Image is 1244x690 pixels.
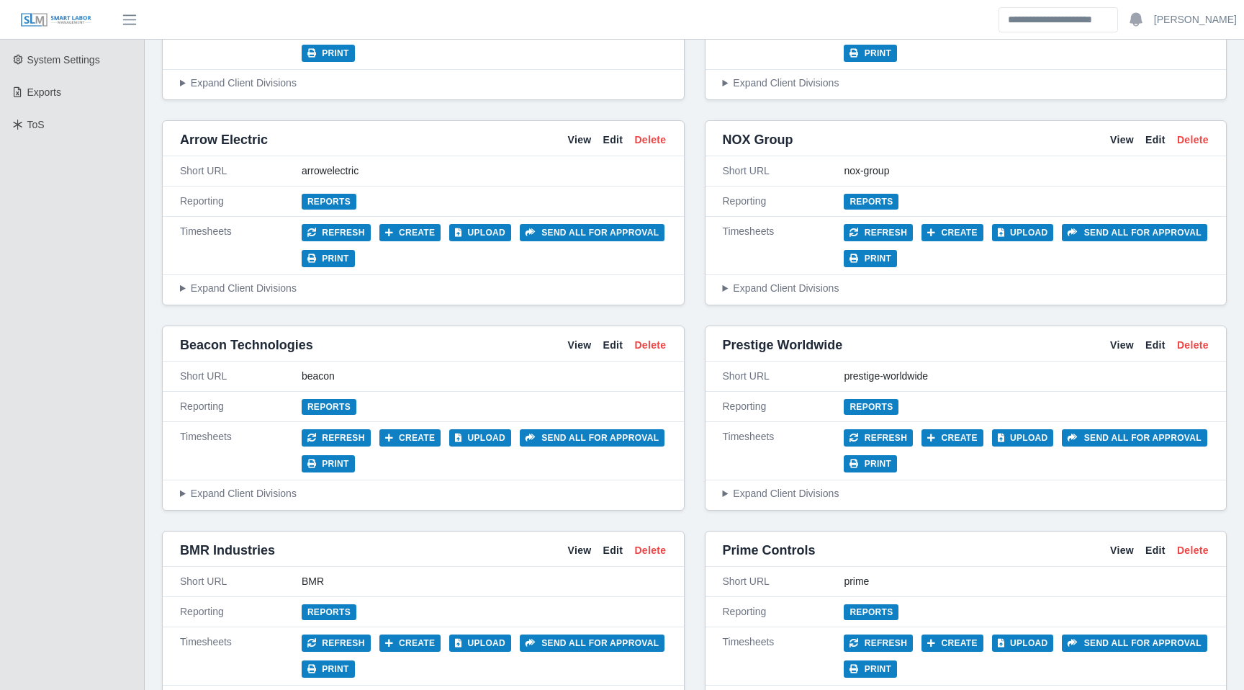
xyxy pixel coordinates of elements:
[1145,543,1166,558] a: Edit
[180,194,302,209] div: Reporting
[844,45,897,62] button: Print
[1177,338,1209,353] a: Delete
[844,163,1209,179] div: nox-group
[844,660,897,678] button: Print
[921,224,983,241] button: Create
[520,429,664,447] button: Send all for approval
[844,574,1209,589] div: prime
[567,133,591,148] a: View
[844,604,898,620] a: Reports
[180,429,302,472] div: Timesheets
[844,399,898,415] a: Reports
[723,335,843,355] span: Prestige Worldwide
[1110,543,1134,558] a: View
[567,338,591,353] a: View
[723,281,1209,296] summary: Expand Client Divisions
[634,338,666,353] a: Delete
[180,335,313,355] span: Beacon Technologies
[723,399,844,414] div: Reporting
[723,574,844,589] div: Short URL
[180,281,667,296] summary: Expand Client Divisions
[302,399,356,415] a: Reports
[302,224,371,241] button: Refresh
[844,369,1209,384] div: prestige-worldwide
[520,635,664,652] button: Send all for approval
[634,133,666,148] a: Delete
[180,19,302,62] div: Timesheets
[180,399,302,414] div: Reporting
[1145,133,1166,148] a: Edit
[302,429,371,447] button: Refresh
[723,635,844,678] div: Timesheets
[992,224,1054,241] button: Upload
[27,119,45,130] span: ToS
[603,133,623,148] a: Edit
[844,224,913,241] button: Refresh
[723,194,844,209] div: Reporting
[379,429,441,447] button: Create
[27,54,100,66] span: System Settings
[1154,12,1237,27] a: [PERSON_NAME]
[302,604,356,620] a: Reports
[379,635,441,652] button: Create
[921,635,983,652] button: Create
[1177,133,1209,148] a: Delete
[723,19,844,62] div: Timesheets
[844,635,913,652] button: Refresh
[302,455,355,472] button: Print
[723,163,844,179] div: Short URL
[520,224,664,241] button: Send all for approval
[1177,543,1209,558] a: Delete
[302,250,355,267] button: Print
[180,604,302,619] div: Reporting
[20,12,92,28] img: SLM Logo
[844,250,897,267] button: Print
[302,660,355,678] button: Print
[921,429,983,447] button: Create
[723,540,816,560] span: Prime Controls
[180,130,268,150] span: Arrow Electric
[723,604,844,619] div: Reporting
[379,224,441,241] button: Create
[1062,635,1207,652] button: Send all for approval
[634,543,666,558] a: Delete
[449,635,511,652] button: Upload
[1110,133,1134,148] a: View
[723,369,844,384] div: Short URL
[180,635,302,678] div: Timesheets
[180,76,667,91] summary: Expand Client Divisions
[180,224,302,267] div: Timesheets
[180,574,302,589] div: Short URL
[302,574,667,589] div: BMR
[1062,224,1207,241] button: Send all for approval
[180,163,302,179] div: Short URL
[992,635,1054,652] button: Upload
[723,76,1209,91] summary: Expand Client Divisions
[992,429,1054,447] button: Upload
[302,369,667,384] div: beacon
[1145,338,1166,353] a: Edit
[567,543,591,558] a: View
[180,540,275,560] span: BMR Industries
[302,163,667,179] div: arrowelectric
[723,130,793,150] span: NOX Group
[302,45,355,62] button: Print
[603,543,623,558] a: Edit
[999,7,1118,32] input: Search
[27,86,61,98] span: Exports
[723,486,1209,501] summary: Expand Client Divisions
[723,429,844,472] div: Timesheets
[449,429,511,447] button: Upload
[302,635,371,652] button: Refresh
[723,224,844,267] div: Timesheets
[1110,338,1134,353] a: View
[844,194,898,210] a: Reports
[302,194,356,210] a: Reports
[180,369,302,384] div: Short URL
[1062,429,1207,447] button: Send all for approval
[603,338,623,353] a: Edit
[449,224,511,241] button: Upload
[844,455,897,472] button: Print
[844,429,913,447] button: Refresh
[180,486,667,501] summary: Expand Client Divisions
